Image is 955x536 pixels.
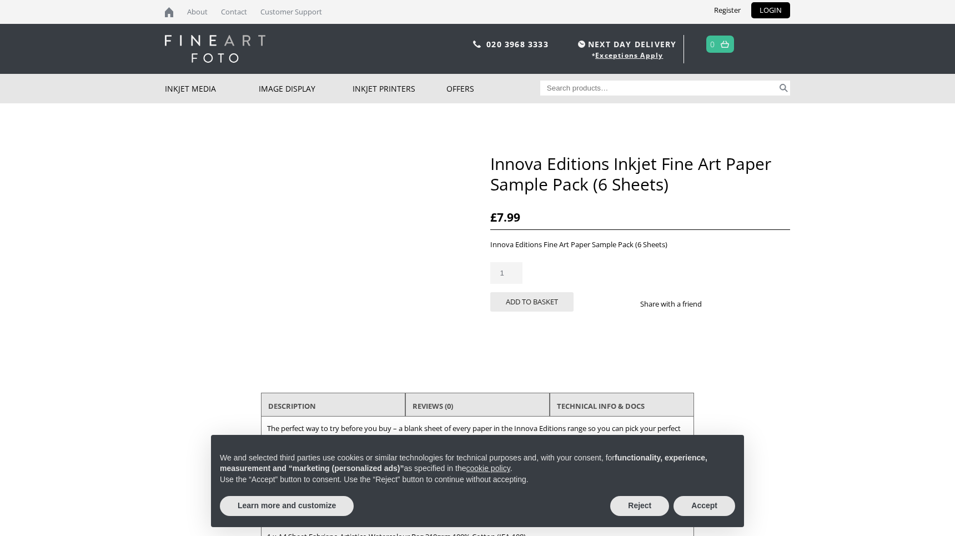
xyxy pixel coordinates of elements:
[777,81,790,96] button: Search
[165,35,265,63] img: logo-white.svg
[706,2,749,18] a: Register
[446,74,540,103] a: Offers
[490,262,522,284] input: Product quantity
[490,238,790,251] p: Innova Editions Fine Art Paper Sample Pack (6 Sheets)
[721,41,729,48] img: basket.svg
[220,474,735,485] p: Use the “Accept” button to consent. Use the “Reject” button to continue without accepting.
[413,396,453,416] a: Reviews (0)
[220,453,707,473] strong: functionality, experience, measurement and “marketing (personalized ads)”
[540,81,778,96] input: Search products…
[202,426,753,536] div: Notice
[575,38,676,51] span: NEXT DAY DELIVERY
[353,74,446,103] a: Inkjet Printers
[557,396,645,416] a: TECHNICAL INFO & DOCS
[267,422,688,448] p: The perfect way to try before you buy – a blank sheet of every paper in the Innova Editions range...
[490,209,497,225] span: £
[490,292,574,312] button: Add to basket
[268,396,316,416] a: Description
[673,496,735,516] button: Accept
[473,41,481,48] img: phone.svg
[220,496,354,516] button: Learn more and customize
[710,36,715,52] a: 0
[259,74,353,103] a: Image Display
[640,298,715,310] p: Share with a friend
[595,51,663,60] a: Exceptions Apply
[578,41,585,48] img: time.svg
[466,464,510,473] a: cookie policy
[490,209,520,225] bdi: 7.99
[486,39,549,49] a: 020 3968 3333
[751,2,790,18] a: LOGIN
[610,496,669,516] button: Reject
[220,453,735,474] p: We and selected third parties use cookies or similar technologies for technical purposes and, wit...
[490,153,790,194] h1: Innova Editions Inkjet Fine Art Paper Sample Pack (6 Sheets)
[165,74,259,103] a: Inkjet Media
